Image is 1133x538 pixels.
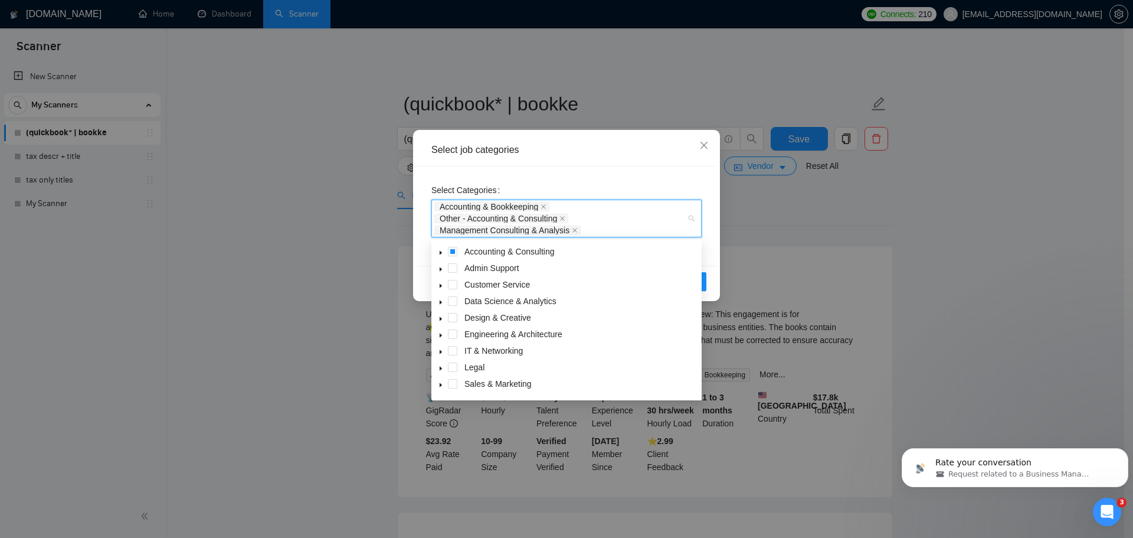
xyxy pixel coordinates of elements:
span: Design & Creative [462,311,699,325]
div: Select job categories [431,144,702,156]
span: IT & Networking [464,346,523,356]
span: caret-down [438,266,444,272]
span: Translation [462,393,699,407]
span: close [541,204,546,210]
span: close [699,141,709,150]
span: Customer Service [462,278,699,292]
span: caret-down [438,332,444,338]
span: Accounting & Bookkeeping [440,203,538,211]
span: Admin Support [464,263,519,273]
button: Close [688,130,720,162]
span: Data Science & Analytics [464,296,556,306]
span: caret-down [438,382,444,388]
span: Legal [464,363,484,372]
span: IT & Networking [462,344,699,358]
span: caret-down [438,349,444,355]
span: caret-down [438,366,444,371]
span: Accounting & Bookkeeping [434,202,549,211]
span: Other - Accounting & Consulting [434,214,568,223]
span: Legal [462,360,699,374]
span: caret-down [438,250,444,256]
span: Admin Support [462,261,699,275]
span: Engineering & Architecture [464,330,562,339]
span: close [559,216,565,221]
span: close [572,227,578,233]
span: 3 [1117,498,1127,507]
span: caret-down [438,299,444,305]
span: caret-down [438,316,444,322]
iframe: Intercom live chat [1093,498,1121,526]
span: Other - Accounting & Consulting [440,214,557,223]
span: Sales & Marketing [462,377,699,391]
span: Design & Creative [464,313,531,322]
span: Customer Service [464,280,530,289]
span: Sales & Marketing [464,379,532,389]
span: caret-down [438,283,444,289]
iframe: Intercom notifications message [897,423,1133,506]
span: Accounting & Consulting [464,247,555,256]
span: Management Consulting & Analysis [440,226,569,234]
input: Select Categories [583,226,585,235]
span: Accounting & Consulting [462,244,699,259]
span: Data Science & Analytics [462,294,699,308]
span: Management Consulting & Analysis [434,226,581,235]
span: Engineering & Architecture [462,327,699,341]
label: Select Categories [431,181,505,200]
